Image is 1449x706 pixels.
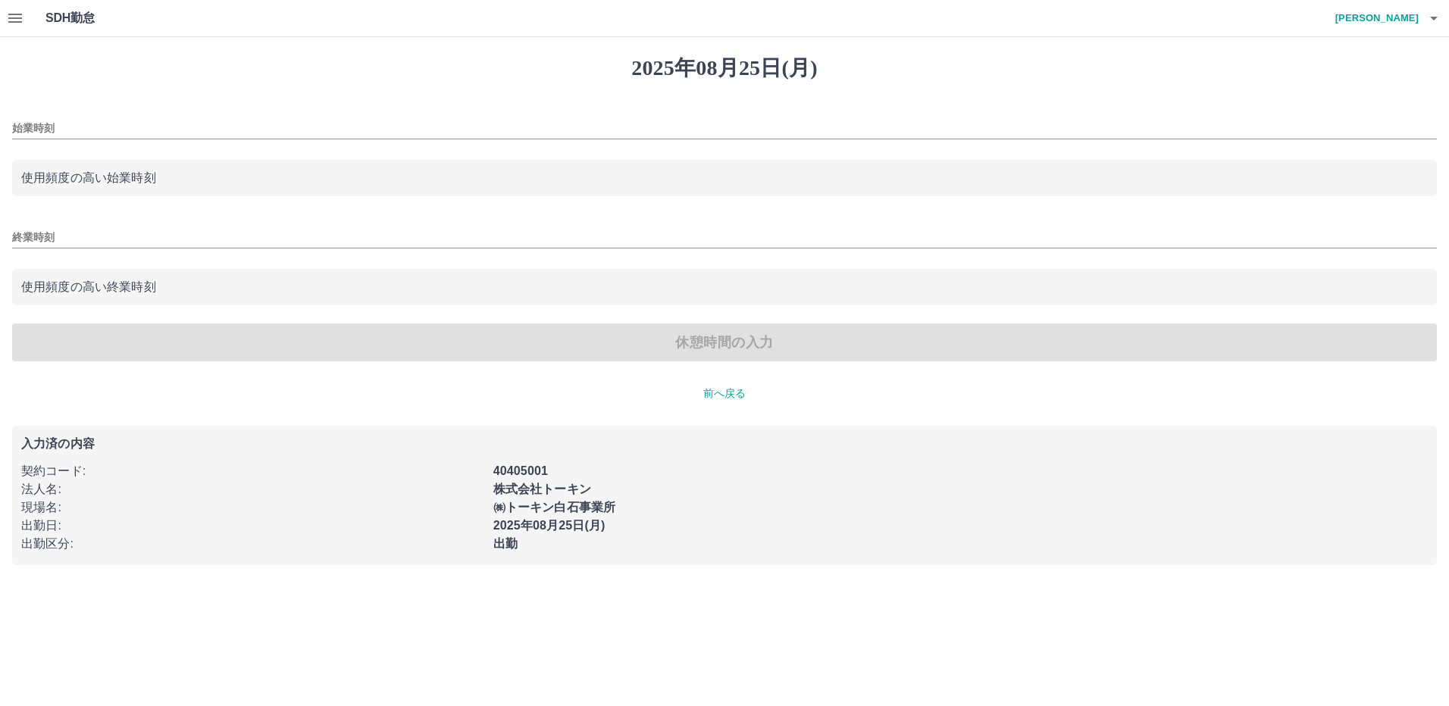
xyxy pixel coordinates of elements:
[21,169,1428,187] p: 使用頻度の高い始業時刻
[21,278,1428,296] p: 使用頻度の高い終業時刻
[21,462,484,480] p: 契約コード :
[12,55,1437,81] h1: 2025年08月25日(月)
[21,498,484,517] p: 現場名 :
[12,386,1437,401] p: 前へ戻る
[21,535,484,553] p: 出勤区分 :
[493,464,548,477] b: 40405001
[21,517,484,535] p: 出勤日 :
[21,438,1428,450] p: 入力済の内容
[493,519,606,532] b: 2025年08月25日(月)
[493,501,616,514] b: ㈱トーキン白石事業所
[493,537,518,550] b: 出勤
[493,483,591,495] b: 株式会社トーキン
[21,480,484,498] p: 法人名 :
